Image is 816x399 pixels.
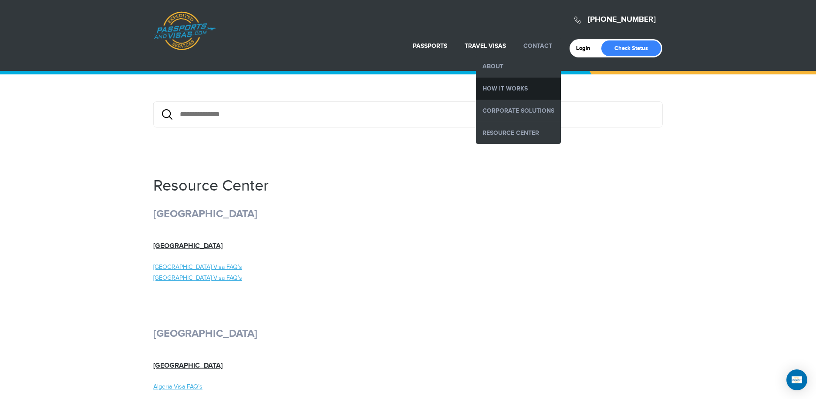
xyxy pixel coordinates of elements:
a: About [476,56,561,77]
a: [PHONE_NUMBER] [588,15,656,24]
a: Travel Visas [465,42,506,50]
div: {/exp:low_search:form} [153,101,663,127]
a: [GEOGRAPHIC_DATA] [153,242,223,250]
h1: Resource Center [153,178,663,195]
a: Passports & [DOMAIN_NAME] [154,11,216,50]
a: Resource Center [476,122,561,144]
a: Algeria Visa FAQ’s [153,383,401,392]
a: [GEOGRAPHIC_DATA] Visa FAQ’s [153,274,401,283]
a: Login [576,45,597,52]
a: Passports [413,42,447,50]
a: Corporate Solutions [476,100,561,122]
div: Open Intercom Messenger [786,369,807,390]
h2: [GEOGRAPHIC_DATA] [153,208,663,220]
a: [GEOGRAPHIC_DATA] Visa FAQ’s [153,263,401,272]
h2: [GEOGRAPHIC_DATA] [153,327,663,340]
a: Check Status [601,40,661,56]
a: How it Works [476,78,561,100]
a: Contact [523,42,552,50]
a: [GEOGRAPHIC_DATA] [153,362,223,370]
